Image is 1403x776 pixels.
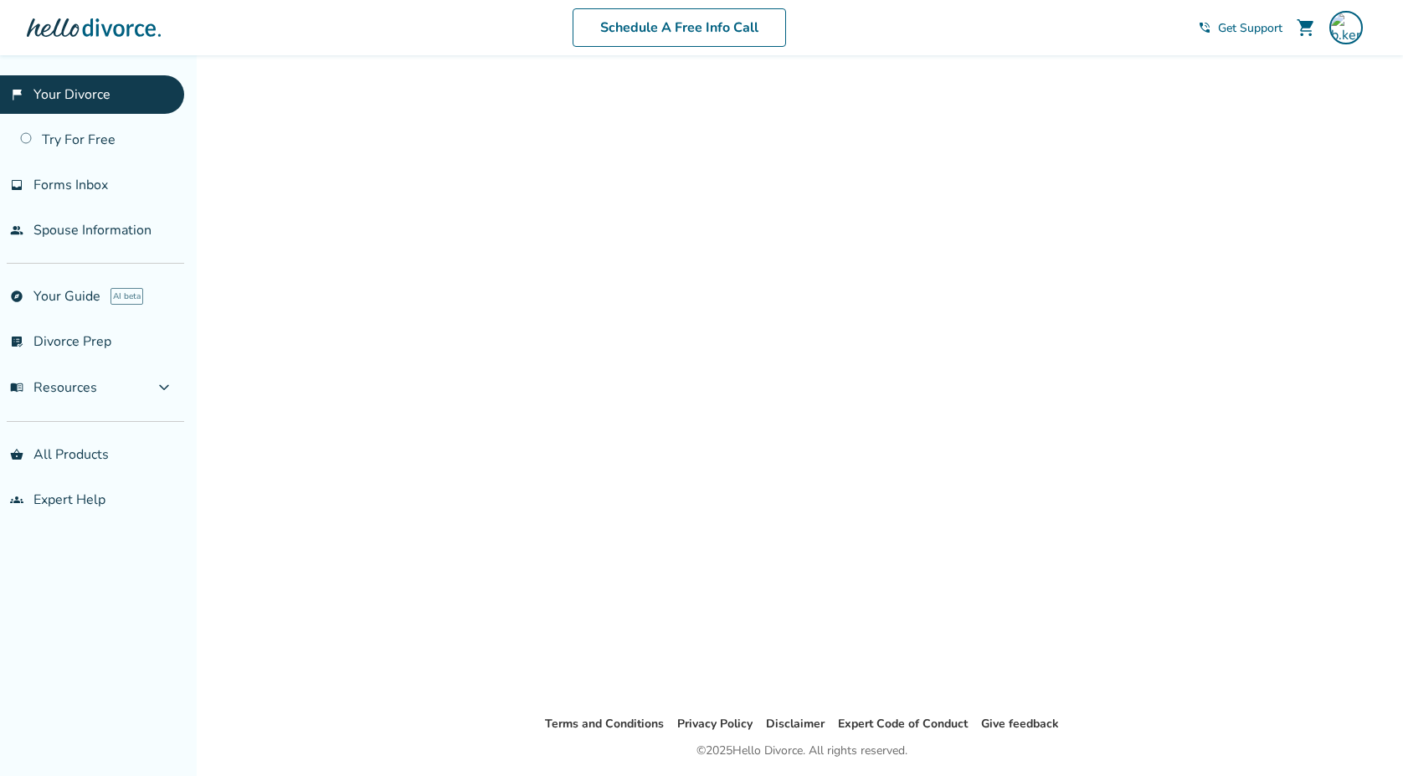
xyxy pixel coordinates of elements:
a: Privacy Policy [677,716,753,732]
span: AI beta [110,288,143,305]
span: people [10,224,23,237]
span: inbox [10,178,23,192]
span: groups [10,493,23,506]
li: Disclaimer [766,714,825,734]
span: explore [10,290,23,303]
li: Give feedback [981,714,1059,734]
span: shopping_cart [1296,18,1316,38]
a: Schedule A Free Info Call [573,8,786,47]
div: © 2025 Hello Divorce. All rights reserved. [696,741,907,761]
span: phone_in_talk [1198,21,1211,34]
span: Resources [10,378,97,397]
a: Expert Code of Conduct [838,716,968,732]
span: shopping_basket [10,448,23,461]
img: b.kendall@mac.com [1329,11,1363,44]
a: Terms and Conditions [545,716,664,732]
span: Forms Inbox [33,176,108,194]
span: menu_book [10,381,23,394]
span: list_alt_check [10,335,23,348]
span: Get Support [1218,20,1282,36]
span: expand_more [154,378,174,398]
a: phone_in_talkGet Support [1198,20,1282,36]
span: flag_2 [10,88,23,101]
